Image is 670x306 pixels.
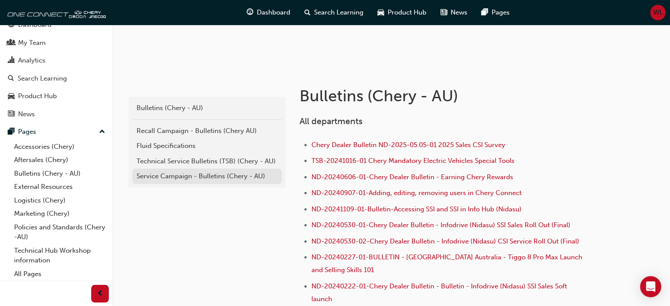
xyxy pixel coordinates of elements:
[97,288,104,299] span: prev-icon
[132,100,282,116] a: Bulletins (Chery - AU)
[311,221,570,229] a: ND-20240530-01-Chery Dealer Bulletin - Infodrive (Nidasu) SSI Sales Roll Out (Final)
[311,253,584,274] a: ND-20240227-01-BULLETIN - [GEOGRAPHIC_DATA] Australia - Tiggo 8 Pro Max Launch and Selling Skills...
[378,7,384,18] span: car-icon
[311,237,579,245] a: ND-20240530-02-Chery Dealer Bulletin - Infodrive (Nidasu) CSI Service Roll Out (Final)
[8,21,15,29] span: guage-icon
[492,7,510,18] span: Pages
[370,4,433,22] a: car-iconProduct Hub
[8,75,14,83] span: search-icon
[653,7,663,18] span: WL
[8,57,15,65] span: chart-icon
[474,4,517,22] a: pages-iconPages
[4,88,109,104] a: Product Hub
[18,127,36,137] div: Pages
[4,70,109,87] a: Search Learning
[11,221,109,244] a: Policies and Standards (Chery -AU)
[640,276,661,297] div: Open Intercom Messenger
[4,15,109,124] button: DashboardMy TeamAnalyticsSearch LearningProduct HubNews
[11,194,109,207] a: Logistics (Chery)
[451,7,467,18] span: News
[11,244,109,267] a: Technical Hub Workshop information
[4,35,109,51] a: My Team
[8,92,15,100] span: car-icon
[11,267,109,281] a: All Pages
[481,7,488,18] span: pages-icon
[388,7,426,18] span: Product Hub
[4,124,109,140] button: Pages
[311,282,569,303] a: ND-20240222-01-Chery Dealer Bulletin - Bulletin - Infodrive (Nidasu) SSI Sales Soft launch
[132,138,282,154] a: Fluid Specifications
[8,128,15,136] span: pages-icon
[18,55,45,66] div: Analytics
[4,52,109,69] a: Analytics
[8,39,15,47] span: people-icon
[18,91,57,101] div: Product Hub
[311,157,515,165] a: TSB-20241016-01 Chery Mandatory Electric Vehicles Special Tools
[311,173,513,181] a: ND-20240606-01-Chery Dealer Bulletin - Earning Chery Rewards
[297,4,370,22] a: search-iconSearch Learning
[314,7,363,18] span: Search Learning
[304,7,311,18] span: search-icon
[99,126,105,138] span: up-icon
[137,156,278,166] div: Technical Service Bulletins (TSB) (Chery - AU)
[132,123,282,139] a: Recall Campaign - Bulletins (Chery AU)
[311,189,522,197] a: ND-20240907-01-Adding, editing, removing users in Chery Connect
[11,153,109,167] a: Aftersales (Chery)
[11,140,109,154] a: Accessories (Chery)
[650,5,666,20] button: WL
[300,116,363,126] span: All departments
[311,141,505,149] a: Chery Dealer Bulletin ND-2025-05.05-01 2025 Sales CSI Survey
[440,7,447,18] span: news-icon
[257,7,290,18] span: Dashboard
[433,4,474,22] a: news-iconNews
[4,106,109,122] a: News
[137,126,278,136] div: Recall Campaign - Bulletins (Chery AU)
[311,205,522,213] a: ND-20241109-01-Bulletin-Accessing SSI and SSI in Info Hub (Nidasu)
[11,167,109,181] a: Bulletins (Chery - AU)
[18,74,67,84] div: Search Learning
[11,207,109,221] a: Marketing (Chery)
[18,109,35,119] div: News
[132,154,282,169] a: Technical Service Bulletins (TSB) (Chery - AU)
[137,171,278,181] div: Service Campaign - Bulletins (Chery - AU)
[4,4,106,21] img: oneconnect
[300,86,589,106] h1: Bulletins (Chery - AU)
[240,4,297,22] a: guage-iconDashboard
[137,141,278,151] div: Fluid Specifications
[11,180,109,194] a: External Resources
[18,38,46,48] div: My Team
[132,169,282,184] a: Service Campaign - Bulletins (Chery - AU)
[8,111,15,118] span: news-icon
[247,7,253,18] span: guage-icon
[137,103,278,113] div: Bulletins (Chery - AU)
